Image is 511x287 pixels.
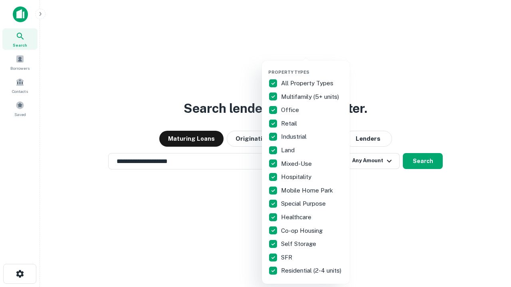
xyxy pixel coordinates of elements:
span: Property Types [268,70,309,75]
p: Residential (2-4 units) [281,266,343,275]
p: All Property Types [281,79,335,88]
p: Retail [281,119,299,128]
p: Office [281,105,301,115]
p: Hospitality [281,172,313,182]
p: Industrial [281,132,308,142]
p: Multifamily (5+ units) [281,92,341,102]
p: Mobile Home Park [281,186,335,195]
p: Land [281,145,296,155]
p: SFR [281,253,294,262]
p: Self Storage [281,239,318,249]
p: Special Purpose [281,199,327,208]
p: Co-op Housing [281,226,324,236]
p: Mixed-Use [281,159,313,169]
iframe: Chat Widget [471,223,511,261]
p: Healthcare [281,212,313,222]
